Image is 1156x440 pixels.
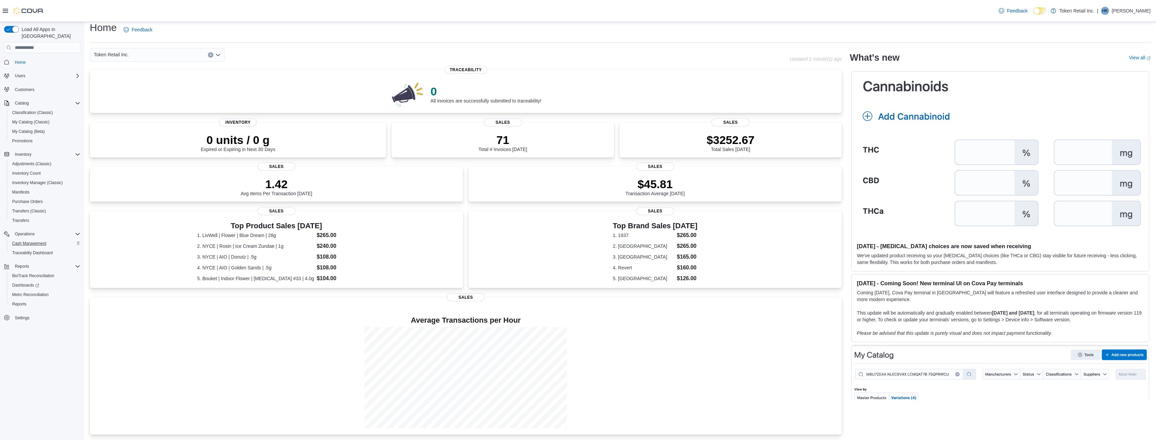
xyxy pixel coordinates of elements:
button: Reports [1,262,83,271]
span: Reports [15,264,29,269]
span: Sales [484,118,522,126]
p: Updated 1 minute(s) ago [790,56,842,62]
dt: 5. [GEOGRAPHIC_DATA] [613,275,674,282]
button: Transfers [7,216,83,225]
button: Inventory Count [7,169,83,178]
dd: $108.00 [317,253,356,261]
span: HK [1102,7,1108,15]
button: Reports [7,299,83,309]
button: My Catalog (Classic) [7,117,83,127]
div: Hassan Khan [1101,7,1109,15]
span: Promotions [9,137,80,145]
span: Dashboards [9,281,80,289]
span: Traceabilty Dashboard [9,249,80,257]
span: Manifests [12,189,29,195]
a: Reports [9,300,29,308]
button: BioTrack Reconciliation [7,271,83,281]
a: Metrc Reconciliation [9,291,51,299]
button: Customers [1,85,83,94]
dd: $165.00 [677,253,698,261]
dd: $104.00 [317,274,356,283]
span: Purchase Orders [9,198,80,206]
span: Inventory [15,152,31,157]
p: $3252.67 [707,133,755,147]
a: My Catalog (Classic) [9,118,52,126]
span: Sales [258,207,295,215]
span: Sales [258,163,295,171]
span: Adjustments (Classic) [12,161,51,167]
p: Token Retail Inc. [1059,7,1095,15]
span: My Catalog (Beta) [9,127,80,136]
h3: Top Brand Sales [DATE] [613,222,698,230]
span: Sales [636,163,674,171]
p: 1.42 [241,177,312,191]
span: Catalog [15,100,29,106]
span: Users [15,73,25,79]
h1: Home [90,21,117,34]
a: Promotions [9,137,35,145]
dt: 3. NYCE | AIO | Donutz | .5g [197,254,314,260]
img: 0 [390,81,425,108]
span: Settings [15,315,29,321]
span: Traceability [444,66,487,74]
span: Transfers [9,216,80,225]
button: Metrc Reconciliation [7,290,83,299]
span: Inventory Count [9,169,80,177]
span: Adjustments (Classic) [9,160,80,168]
nav: Complex example [4,54,80,340]
button: Traceabilty Dashboard [7,248,83,258]
p: 0 [431,85,541,98]
div: Total Sales [DATE] [707,133,755,152]
span: Transfers (Classic) [12,208,46,214]
a: Adjustments (Classic) [9,160,54,168]
span: Inventory Manager (Classic) [9,179,80,187]
span: Customers [15,87,34,92]
p: We've updated product receiving so your [MEDICAL_DATA] choices (like THCa or CBG) stay visible fo... [857,252,1144,266]
dt: 2. NYCE | Rosin | Ice Cream Zundae | 1g [197,243,314,250]
a: Inventory Manager (Classic) [9,179,65,187]
a: View allExternal link [1129,55,1151,60]
a: Feedback [121,23,155,36]
span: Sales [447,293,485,301]
button: Purchase Orders [7,197,83,206]
button: Operations [12,230,37,238]
p: [PERSON_NAME] [1112,7,1151,15]
button: Promotions [7,136,83,146]
dt: 4. NYCE | AIO | Golden Sands | .5g [197,264,314,271]
h4: Average Transactions per Hour [95,316,836,324]
span: Promotions [12,138,33,144]
a: Traceabilty Dashboard [9,249,55,257]
span: Metrc Reconciliation [12,292,49,297]
p: Coming [DATE], Cova Pay terminal in [GEOGRAPHIC_DATA] will feature a refreshed user interface des... [857,289,1144,303]
p: 0 units / 0 g [201,133,275,147]
button: Classification (Classic) [7,108,83,117]
span: Inventory [12,150,80,158]
dt: 5. Bouket | Indoor Flower | [MEDICAL_DATA] #33 | 4.0g [197,275,314,282]
dd: $240.00 [317,242,356,250]
a: My Catalog (Beta) [9,127,48,136]
a: Transfers [9,216,32,225]
span: My Catalog (Classic) [9,118,80,126]
span: Cash Management [9,239,80,247]
span: Home [12,58,80,66]
span: Inventory [219,118,257,126]
button: My Catalog (Beta) [7,127,83,136]
p: $45.81 [625,177,685,191]
span: Metrc Reconciliation [9,291,80,299]
p: | [1097,7,1098,15]
a: Dashboards [9,281,42,289]
dt: 1. LivWell | Flower | Blue Dream | 28g [197,232,314,239]
button: Manifests [7,187,83,197]
button: Home [1,57,83,67]
span: Manifests [9,188,80,196]
dd: $108.00 [317,264,356,272]
span: Users [12,72,80,80]
a: Classification (Classic) [9,109,56,117]
a: Customers [12,86,37,94]
button: Catalog [1,98,83,108]
dd: $126.00 [677,274,698,283]
a: Cash Management [9,239,49,247]
span: Sales [636,207,674,215]
span: Feedback [132,26,152,33]
span: Catalog [12,99,80,107]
